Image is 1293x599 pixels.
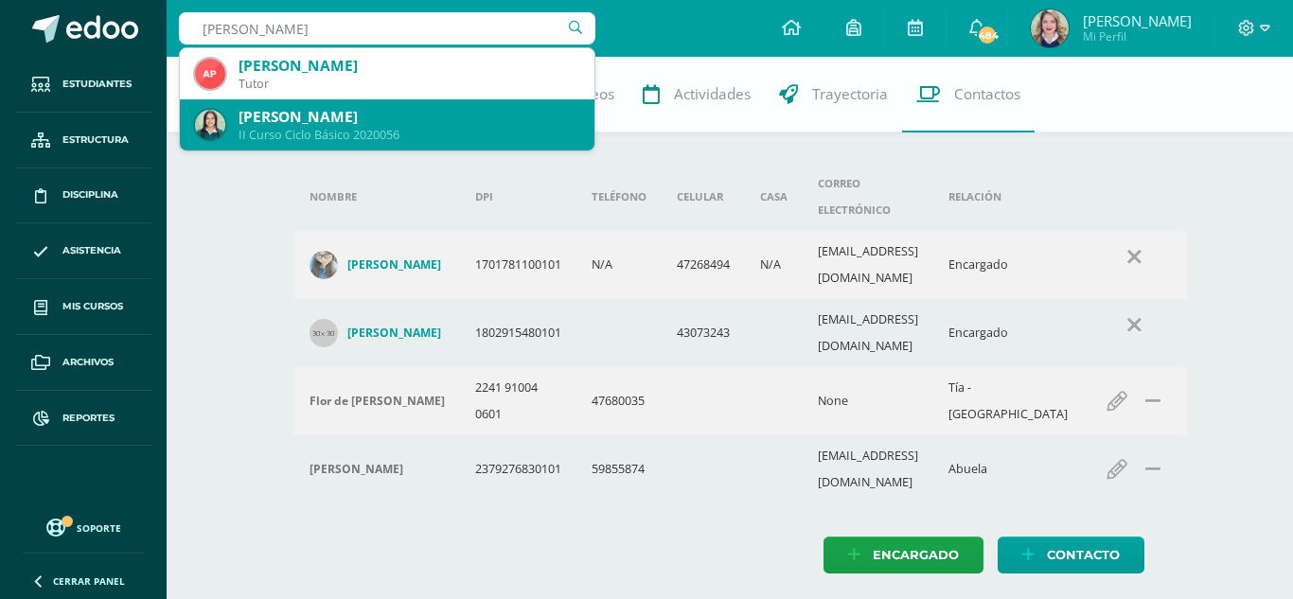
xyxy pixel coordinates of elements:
[310,251,338,279] img: 7cd113bd319c603b82526ea523201588.png
[803,435,933,503] td: [EMAIL_ADDRESS][DOMAIN_NAME]
[803,299,933,367] td: [EMAIL_ADDRESS][DOMAIN_NAME]
[662,299,745,367] td: 43073243
[62,77,132,92] span: Estudiantes
[954,84,1020,104] span: Contactos
[62,355,114,370] span: Archivos
[294,163,460,231] th: Nombre
[576,163,662,231] th: Teléfono
[998,537,1144,573] a: Contacto
[23,514,144,539] a: Soporte
[460,163,576,231] th: DPI
[803,367,933,435] td: None
[310,462,403,477] h4: [PERSON_NAME]
[460,435,576,503] td: 2379276830101
[674,84,751,104] span: Actividades
[310,319,338,347] img: 30x30
[239,76,579,92] div: Tutor
[15,113,151,168] a: Estructura
[195,59,225,89] img: a251ed7cd5dab33e13741c34af3724b9.png
[15,168,151,224] a: Disciplina
[460,231,576,299] td: 1701781100101
[15,223,151,279] a: Asistencia
[310,394,445,409] div: Flor de María Chajón Aguilar
[902,57,1035,132] a: Contactos
[310,251,445,279] a: [PERSON_NAME]
[310,394,445,409] h4: Flor de [PERSON_NAME]
[745,231,803,299] td: N/A
[62,187,118,203] span: Disciplina
[62,299,123,314] span: Mis cursos
[576,367,662,435] td: 47680035
[460,367,576,435] td: 2241 91004 0601
[62,243,121,258] span: Asistencia
[347,257,441,273] h4: [PERSON_NAME]
[239,107,579,127] div: [PERSON_NAME]
[239,56,579,76] div: [PERSON_NAME]
[62,132,129,148] span: Estructura
[824,537,983,573] a: Encargado
[62,411,115,426] span: Reportes
[460,299,576,367] td: 1802915480101
[803,231,933,299] td: [EMAIL_ADDRESS][DOMAIN_NAME]
[15,391,151,447] a: Reportes
[662,163,745,231] th: Celular
[1083,28,1192,44] span: Mi Perfil
[933,435,1083,503] td: Abuela
[15,57,151,113] a: Estudiantes
[977,25,998,45] span: 484
[53,574,125,588] span: Cerrar panel
[873,537,959,573] span: Encargado
[933,163,1083,231] th: Relación
[310,462,445,477] div: Gladys Lissette Chajon Aguilar
[576,435,662,503] td: 59855874
[195,110,225,140] img: 885bba97dc2617ab8d2e0d7880df4027.png
[745,163,803,231] th: Casa
[77,521,121,535] span: Soporte
[933,299,1083,367] td: Encargado
[933,231,1083,299] td: Encargado
[179,12,595,44] input: Busca un usuario...
[576,231,662,299] td: N/A
[15,279,151,335] a: Mis cursos
[933,367,1083,435] td: Tía - [GEOGRAPHIC_DATA]
[347,326,441,341] h4: [PERSON_NAME]
[629,57,765,132] a: Actividades
[803,163,933,231] th: Correo electrónico
[1083,11,1192,30] span: [PERSON_NAME]
[1047,537,1120,573] span: Contacto
[812,84,888,104] span: Trayectoria
[765,57,902,132] a: Trayectoria
[15,335,151,391] a: Archivos
[1031,9,1069,47] img: c3ba4bc82f539d18ce1ea45118c47ae0.png
[662,231,745,299] td: 47268494
[310,319,445,347] a: [PERSON_NAME]
[239,127,579,143] div: II Curso Ciclo Básico 2020056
